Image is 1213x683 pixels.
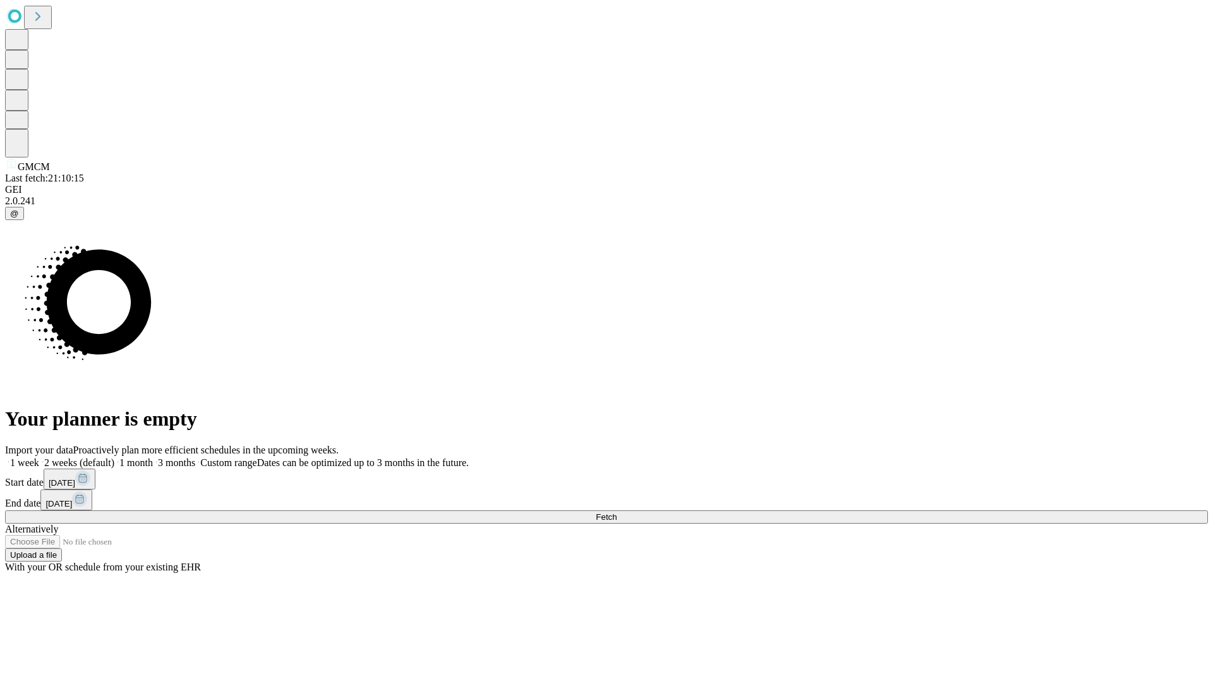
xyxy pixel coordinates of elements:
[44,457,114,468] span: 2 weeks (default)
[257,457,469,468] span: Dates can be optimized up to 3 months in the future.
[5,510,1208,524] button: Fetch
[10,209,19,218] span: @
[5,469,1208,489] div: Start date
[5,184,1208,195] div: GEI
[5,524,58,534] span: Alternatively
[18,161,50,172] span: GMCM
[40,489,92,510] button: [DATE]
[10,457,39,468] span: 1 week
[5,173,84,183] span: Last fetch: 21:10:15
[5,562,201,572] span: With your OR schedule from your existing EHR
[5,207,24,220] button: @
[5,548,62,562] button: Upload a file
[45,499,72,508] span: [DATE]
[119,457,153,468] span: 1 month
[49,478,75,488] span: [DATE]
[596,512,617,522] span: Fetch
[158,457,195,468] span: 3 months
[5,445,73,455] span: Import your data
[73,445,339,455] span: Proactively plan more efficient schedules in the upcoming weeks.
[44,469,95,489] button: [DATE]
[5,407,1208,431] h1: Your planner is empty
[200,457,256,468] span: Custom range
[5,195,1208,207] div: 2.0.241
[5,489,1208,510] div: End date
